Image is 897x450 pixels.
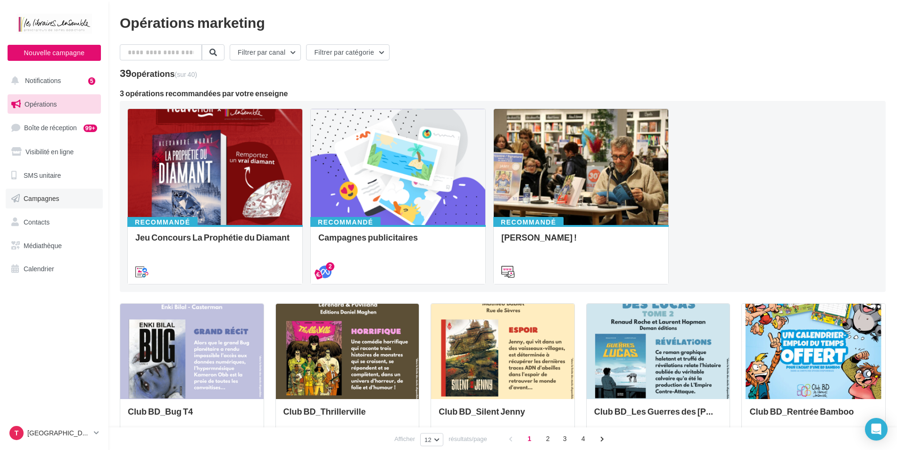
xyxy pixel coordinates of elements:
[83,125,97,132] div: 99+
[310,217,381,227] div: Recommandé
[8,45,101,61] button: Nouvelle campagne
[27,428,90,438] p: [GEOGRAPHIC_DATA]
[175,70,197,78] span: (sur 40)
[120,90,886,97] div: 3 opérations recommandées par votre enseigne
[6,166,103,185] a: SMS unitaire
[6,94,103,114] a: Opérations
[540,431,556,446] span: 2
[6,236,103,256] a: Médiathèque
[557,431,573,446] span: 3
[6,189,103,208] a: Campagnes
[394,434,415,443] span: Afficher
[15,428,19,438] span: T
[128,407,256,425] div: Club BD_Bug T4
[306,44,390,60] button: Filtrer par catégorie
[493,217,564,227] div: Recommandé
[326,262,334,271] div: 2
[318,233,478,251] div: Campagnes publicitaires
[6,117,103,138] a: Boîte de réception99+
[24,265,54,273] span: Calendrier
[424,436,432,443] span: 12
[131,69,197,78] div: opérations
[576,431,591,446] span: 4
[135,233,295,251] div: Jeu Concours La Prophétie du Diamant
[6,212,103,232] a: Contacts
[120,68,197,78] div: 39
[6,259,103,279] a: Calendrier
[24,242,62,250] span: Médiathèque
[230,44,301,60] button: Filtrer par canal
[88,77,95,85] div: 5
[24,124,77,132] span: Boîte de réception
[8,424,101,442] a: T [GEOGRAPHIC_DATA]
[420,433,443,446] button: 12
[594,407,723,425] div: Club BD_Les Guerres des [PERSON_NAME]
[6,71,99,91] button: Notifications 5
[522,431,537,446] span: 1
[25,76,61,84] span: Notifications
[283,407,412,425] div: Club BD_Thrillerville
[25,148,74,156] span: Visibilité en ligne
[865,418,888,441] div: Open Intercom Messenger
[501,233,661,251] div: [PERSON_NAME] !
[127,217,198,227] div: Recommandé
[25,100,57,108] span: Opérations
[6,142,103,162] a: Visibilité en ligne
[749,407,878,425] div: Club BD_Rentrée Bamboo
[24,218,50,226] span: Contacts
[448,434,487,443] span: résultats/page
[120,15,886,29] div: Opérations marketing
[24,194,59,202] span: Campagnes
[24,171,61,179] span: SMS unitaire
[439,407,567,425] div: Club BD_Silent Jenny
